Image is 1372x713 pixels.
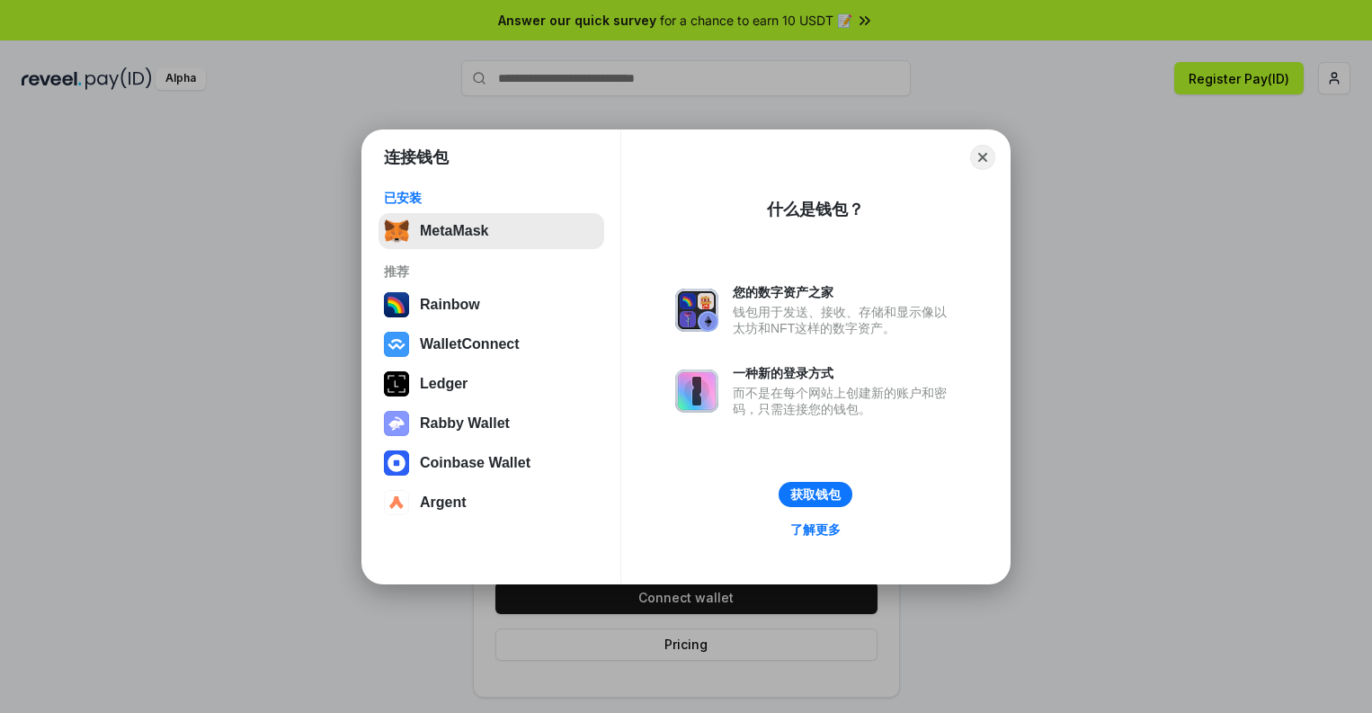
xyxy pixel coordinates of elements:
div: Argent [420,495,467,511]
div: 而不是在每个网站上创建新的账户和密码，只需连接您的钱包。 [733,385,956,417]
div: 了解更多 [790,521,841,538]
div: 已安装 [384,190,599,206]
img: svg+xml,%3Csvg%20xmlns%3D%22http%3A%2F%2Fwww.w3.org%2F2000%2Fsvg%22%20fill%3D%22none%22%20viewBox... [384,411,409,436]
button: WalletConnect [379,326,604,362]
div: 您的数字资产之家 [733,284,956,300]
button: Rabby Wallet [379,406,604,441]
img: svg+xml,%3Csvg%20width%3D%2228%22%20height%3D%2228%22%20viewBox%3D%220%200%2028%2028%22%20fill%3D... [384,450,409,476]
h1: 连接钱包 [384,147,449,168]
div: MetaMask [420,223,488,239]
button: Rainbow [379,287,604,323]
div: 获取钱包 [790,486,841,503]
button: Argent [379,485,604,521]
div: Ledger [420,376,468,392]
button: MetaMask [379,213,604,249]
button: Coinbase Wallet [379,445,604,481]
div: Coinbase Wallet [420,455,530,471]
img: svg+xml,%3Csvg%20fill%3D%22none%22%20height%3D%2233%22%20viewBox%3D%220%200%2035%2033%22%20width%... [384,218,409,244]
button: Ledger [379,366,604,402]
div: Rainbow [420,297,480,313]
img: svg+xml,%3Csvg%20xmlns%3D%22http%3A%2F%2Fwww.w3.org%2F2000%2Fsvg%22%20fill%3D%22none%22%20viewBox... [675,370,718,413]
div: 推荐 [384,263,599,280]
a: 了解更多 [780,518,851,541]
img: svg+xml,%3Csvg%20xmlns%3D%22http%3A%2F%2Fwww.w3.org%2F2000%2Fsvg%22%20fill%3D%22none%22%20viewBox... [675,289,718,332]
div: 一种新的登录方式 [733,365,956,381]
div: Rabby Wallet [420,415,510,432]
button: 获取钱包 [779,482,852,507]
button: Close [970,145,995,170]
img: svg+xml,%3Csvg%20xmlns%3D%22http%3A%2F%2Fwww.w3.org%2F2000%2Fsvg%22%20width%3D%2228%22%20height%3... [384,371,409,397]
img: svg+xml,%3Csvg%20width%3D%2228%22%20height%3D%2228%22%20viewBox%3D%220%200%2028%2028%22%20fill%3D... [384,332,409,357]
div: 什么是钱包？ [767,199,864,220]
div: 钱包用于发送、接收、存储和显示像以太坊和NFT这样的数字资产。 [733,304,956,336]
img: svg+xml,%3Csvg%20width%3D%22120%22%20height%3D%22120%22%20viewBox%3D%220%200%20120%20120%22%20fil... [384,292,409,317]
img: svg+xml,%3Csvg%20width%3D%2228%22%20height%3D%2228%22%20viewBox%3D%220%200%2028%2028%22%20fill%3D... [384,490,409,515]
div: WalletConnect [420,336,520,352]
